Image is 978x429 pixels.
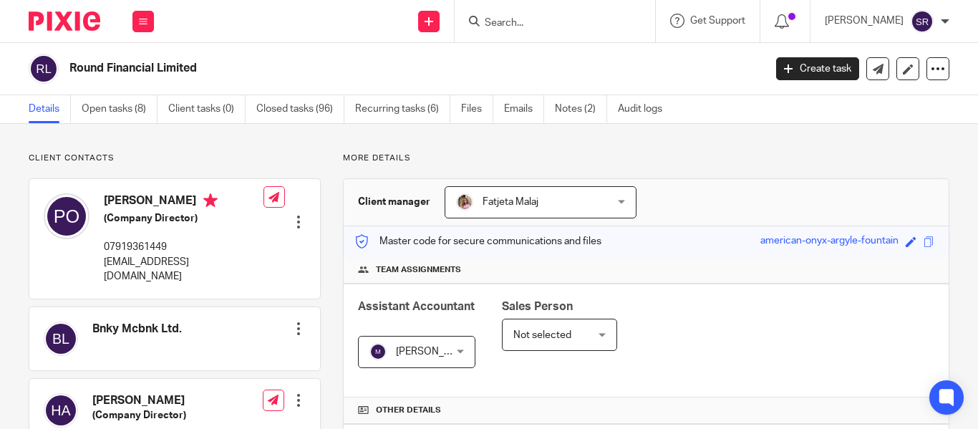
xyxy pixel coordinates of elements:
img: svg%3E [44,393,78,428]
span: Get Support [690,16,745,26]
h5: (Company Director) [104,211,263,226]
a: Audit logs [618,95,673,123]
p: Master code for secure communications and files [354,234,601,249]
h4: Bnky Mcbnk Ltd. [92,322,182,337]
a: Emails [504,95,544,123]
h5: (Company Director) [92,408,256,423]
a: Closed tasks (96) [256,95,344,123]
span: Assistant Accountant [358,301,475,312]
h4: [PERSON_NAME] [92,393,256,408]
img: svg%3E [44,193,89,239]
span: Sales Person [502,301,573,312]
p: [PERSON_NAME] [825,14,904,28]
img: svg%3E [911,10,934,33]
a: Notes (2) [555,95,607,123]
a: Recurring tasks (6) [355,95,450,123]
a: Open tasks (8) [82,95,158,123]
a: Client tasks (0) [168,95,246,123]
h4: [PERSON_NAME] [104,193,263,211]
span: Not selected [513,330,571,340]
img: svg%3E [369,343,387,360]
p: [EMAIL_ADDRESS][DOMAIN_NAME] [104,255,263,284]
input: Search [483,17,612,30]
span: Fatjeta Malaj [483,197,538,207]
span: Other details [376,405,441,416]
img: Pixie [29,11,100,31]
p: 07919361449 [104,240,263,254]
a: Files [461,95,493,123]
span: [PERSON_NAME] [396,347,475,357]
div: american-onyx-argyle-fountain [760,233,899,250]
h2: Round Financial Limited [69,61,618,76]
i: Primary [203,193,218,208]
img: svg%3E [44,322,78,356]
img: MicrosoftTeams-image%20(5).png [456,193,473,211]
span: Team assignments [376,264,461,276]
img: svg%3E [29,54,59,84]
a: Create task [776,57,859,80]
a: Details [29,95,71,123]
p: Client contacts [29,153,321,164]
h3: Client manager [358,195,430,209]
p: More details [343,153,949,164]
